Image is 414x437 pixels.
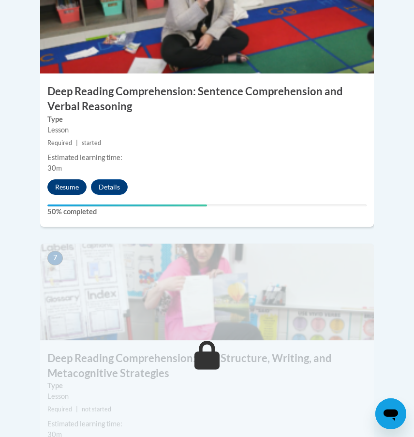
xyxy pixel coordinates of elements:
span: started [82,139,101,146]
span: Required [47,406,72,413]
span: not started [82,406,111,413]
div: Estimated learning time: [47,152,367,163]
div: Your progress [47,204,207,206]
div: Lesson [47,125,367,135]
div: Estimated learning time: [47,419,367,429]
button: Details [91,179,128,195]
label: 50% completed [47,206,367,217]
span: 7 [47,251,63,265]
span: | [76,139,78,146]
label: Type [47,380,367,391]
span: Required [47,139,72,146]
span: 30m [47,164,62,172]
div: Lesson [47,391,367,402]
button: Resume [47,179,87,195]
span: | [76,406,78,413]
h3: Deep Reading Comprehension: Text Structure, Writing, and Metacognitive Strategies [40,351,374,381]
label: Type [47,114,367,125]
iframe: Button to launch messaging window [375,398,406,429]
img: Course Image [40,244,374,340]
h3: Deep Reading Comprehension: Sentence Comprehension and Verbal Reasoning [40,84,374,114]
